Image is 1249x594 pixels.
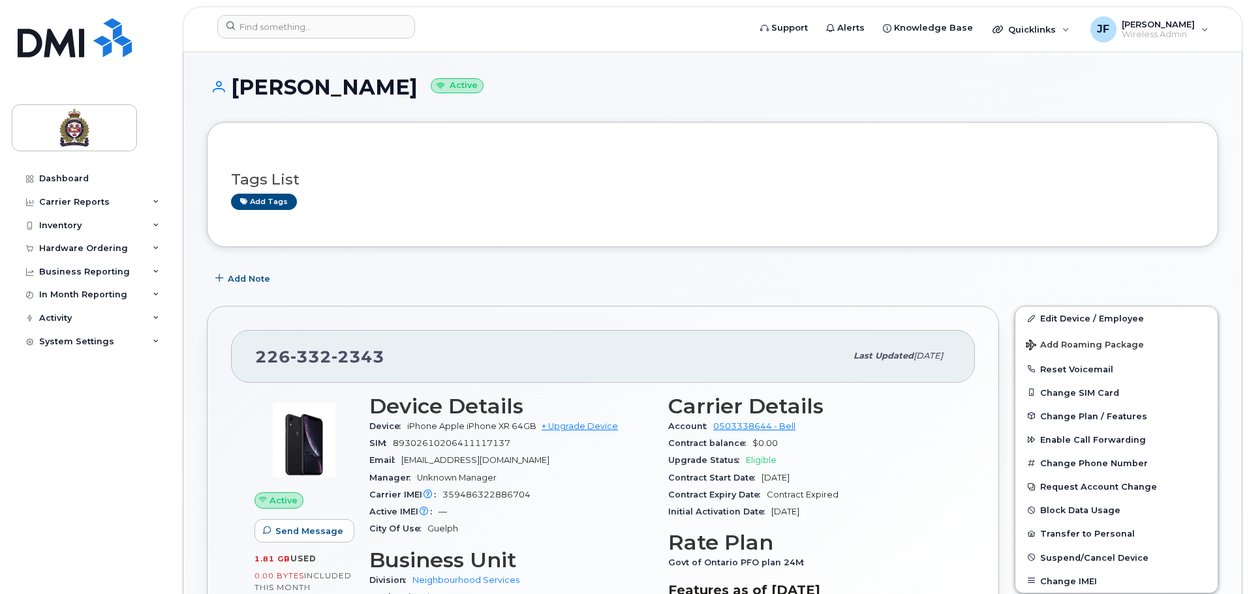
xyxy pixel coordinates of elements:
[1040,435,1146,445] span: Enable Call Forwarding
[369,548,653,572] h3: Business Unit
[369,575,412,585] span: Division
[369,421,407,431] span: Device
[1026,340,1144,352] span: Add Roaming Package
[254,519,354,542] button: Send Message
[332,347,384,366] span: 2343
[207,267,281,290] button: Add Note
[369,524,427,533] span: City Of Use
[668,473,762,483] span: Contract Start Date
[542,421,618,431] a: + Upgrade Device
[1015,381,1218,404] button: Change SIM Card
[771,507,799,516] span: [DATE]
[369,490,442,499] span: Carrier IMEI
[746,455,777,465] span: Eligible
[254,554,290,563] span: 1.81 GB
[290,347,332,366] span: 332
[1015,404,1218,428] button: Change Plan / Features
[1015,451,1218,475] button: Change Phone Number
[1015,475,1218,498] button: Request Account Change
[207,76,1218,98] h1: [PERSON_NAME]
[369,394,653,418] h3: Device Details
[417,473,497,483] span: Unknown Manager
[668,438,752,448] span: Contract balance
[439,507,447,516] span: —
[1015,331,1218,357] button: Add Roaming Package
[431,78,484,93] small: Active
[369,438,393,448] span: SIM
[1015,522,1218,545] button: Transfer to Personal
[854,351,914,361] span: Last updated
[767,490,839,499] span: Contract Expired
[369,473,417,483] span: Manager
[369,507,439,516] span: Active IMEI
[1015,306,1218,330] a: Edit Device / Employee
[1015,428,1218,451] button: Enable Call Forwarding
[752,438,778,448] span: $0.00
[668,557,810,567] span: Govt of Ontario PFO plan 24M
[668,490,767,499] span: Contract Expiry Date
[1015,357,1218,381] button: Reset Voicemail
[231,171,1194,188] h3: Tags List
[1040,552,1149,562] span: Suspend/Cancel Device
[668,455,746,465] span: Upgrade Status
[668,421,713,431] span: Account
[290,554,316,563] span: used
[668,394,951,418] h3: Carrier Details
[254,571,304,580] span: 0.00 Bytes
[407,421,536,431] span: iPhone Apple iPhone XR 64GB
[228,273,270,285] span: Add Note
[412,575,519,585] a: Neighbourhood Services
[275,525,343,537] span: Send Message
[1040,411,1147,421] span: Change Plan / Features
[427,524,458,533] span: Guelph
[265,401,343,479] img: image20231002-3703462-1qb80zy.jpeg
[255,347,384,366] span: 226
[442,490,531,499] span: 359486322886704
[762,473,790,483] span: [DATE]
[668,531,951,554] h3: Rate Plan
[713,421,795,431] a: 0503338644 - Bell
[1015,569,1218,593] button: Change IMEI
[254,571,352,592] span: included this month
[369,455,401,465] span: Email
[270,494,298,507] span: Active
[668,507,771,516] span: Initial Activation Date
[1015,546,1218,569] button: Suspend/Cancel Device
[231,194,297,210] a: Add tags
[914,351,943,361] span: [DATE]
[1015,498,1218,522] button: Block Data Usage
[393,438,510,448] span: 89302610206411117137
[401,455,549,465] span: [EMAIL_ADDRESS][DOMAIN_NAME]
